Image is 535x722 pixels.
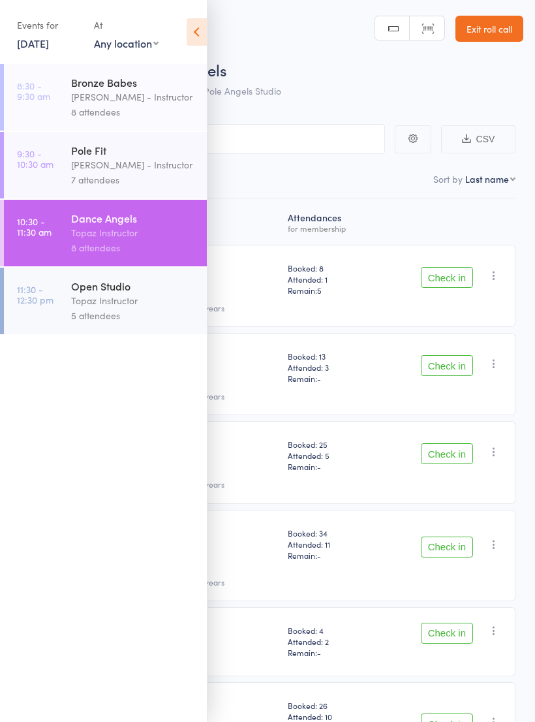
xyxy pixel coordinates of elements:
a: 9:30 -10:30 amPole Fit[PERSON_NAME] - Instructor7 attendees [4,132,207,198]
div: 8 attendees [71,104,196,119]
div: 7 attendees [71,172,196,187]
div: 5 attendees [71,308,196,323]
span: Booked: 26 [288,700,372,711]
span: Attended: 10 [288,711,372,722]
div: Pole Fit [71,143,196,157]
a: [DATE] [17,36,49,50]
time: 9:30 - 10:30 am [17,148,53,169]
button: CSV [441,125,515,153]
a: 11:30 -12:30 pmOpen StudioTopaz Instructor5 attendees [4,268,207,334]
span: - [317,373,321,384]
button: Check in [421,443,473,464]
time: 11:30 - 12:30 pm [17,284,53,305]
span: Remain: [288,647,372,658]
div: Topaz Instructor [71,293,196,308]
span: Pole Angels Studio [204,84,281,97]
span: Booked: 4 [288,625,372,636]
div: Atten­dances [283,204,377,239]
a: Exit roll call [455,16,523,42]
a: 10:30 -11:30 amDance AngelsTopaz Instructor8 attendees [4,200,207,266]
span: Booked: 13 [288,351,372,362]
span: - [317,647,321,658]
div: [PERSON_NAME] - Instructor [71,89,196,104]
time: 10:30 - 11:30 am [17,216,52,237]
div: Last name [465,172,509,185]
span: Booked: 8 [288,262,372,274]
div: [PERSON_NAME] - Instructor [71,157,196,172]
div: Events for [17,14,81,36]
div: for membership [288,224,372,232]
div: Any location [94,36,159,50]
span: Attended: 5 [288,450,372,461]
div: Topaz Instructor [71,225,196,240]
span: Attended: 2 [288,636,372,647]
span: Attended: 1 [288,274,372,285]
button: Check in [421,355,473,376]
div: Bronze Babes [71,75,196,89]
div: Dance Angels [71,211,196,225]
div: At [94,14,159,36]
button: Check in [421,537,473,557]
div: Open Studio [71,279,196,293]
label: Sort by [433,172,463,185]
button: Check in [421,267,473,288]
span: 5 [317,285,322,296]
span: Attended: 3 [288,362,372,373]
span: Attended: 11 [288,539,372,550]
div: 8 attendees [71,240,196,255]
span: Remain: [288,550,372,561]
time: 8:30 - 9:30 am [17,80,50,101]
span: Booked: 34 [288,527,372,539]
span: Remain: [288,285,372,296]
span: Remain: [288,373,372,384]
a: 8:30 -9:30 amBronze Babes[PERSON_NAME] - Instructor8 attendees [4,64,207,131]
button: Check in [421,623,473,644]
span: - [317,550,321,561]
span: Booked: 25 [288,439,372,450]
span: - [317,461,321,472]
span: Remain: [288,461,372,472]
